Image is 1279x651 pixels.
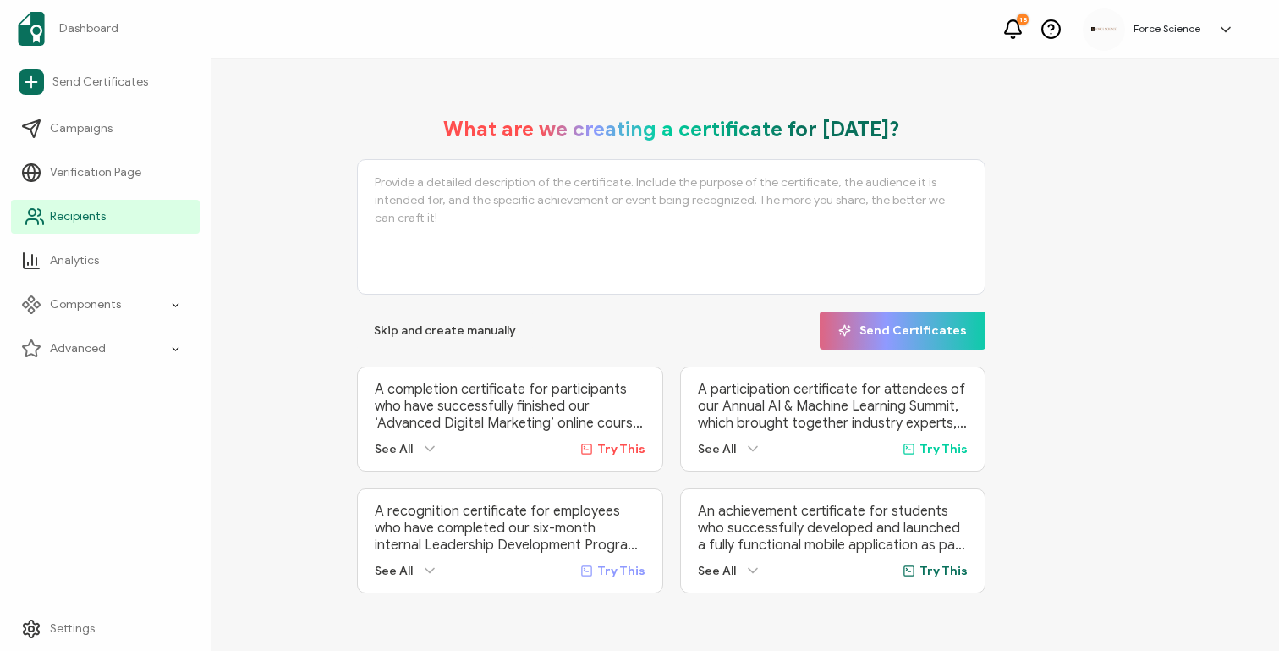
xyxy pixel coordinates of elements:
[375,442,413,456] span: See All
[698,564,736,578] span: See All
[50,164,141,181] span: Verification Page
[597,564,645,578] span: Try This
[50,208,106,225] span: Recipients
[1017,14,1029,25] div: 18
[820,312,985,350] button: Send Certificates
[698,503,968,554] p: An achievement certificate for students who successfully developed and launched a fully functiona...
[18,12,45,46] img: sertifier-logomark-colored.svg
[838,324,967,337] span: Send Certificates
[11,200,200,234] a: Recipients
[375,381,645,432] p: A completion certificate for participants who have successfully finished our ‘Advanced Digital Ma...
[50,120,113,137] span: Campaigns
[11,244,200,278] a: Analytics
[698,442,736,456] span: See All
[374,325,516,337] span: Skip and create manually
[50,340,106,357] span: Advanced
[1194,570,1279,651] iframe: Chat Widget
[11,112,200,146] a: Campaigns
[1091,27,1117,31] img: d96c2383-09d7-413e-afb5-8f6c84c8c5d6.png
[357,312,533,350] button: Skip and create manually
[50,621,95,637] span: Settings
[375,503,645,554] p: A recognition certificate for employees who have completed our six-month internal Leadership Deve...
[443,117,900,142] h1: What are we creating a certificate for [DATE]?
[11,5,200,52] a: Dashboard
[11,156,200,190] a: Verification Page
[50,296,121,313] span: Components
[11,63,200,102] a: Send Certificates
[375,564,413,578] span: See All
[1134,23,1200,35] h5: Force Science
[59,20,118,37] span: Dashboard
[597,442,645,456] span: Try This
[52,74,148,91] span: Send Certificates
[919,442,968,456] span: Try This
[11,612,200,646] a: Settings
[919,564,968,578] span: Try This
[50,252,99,269] span: Analytics
[698,381,968,432] p: A participation certificate for attendees of our Annual AI & Machine Learning Summit, which broug...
